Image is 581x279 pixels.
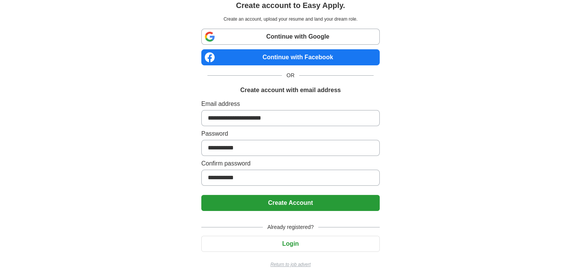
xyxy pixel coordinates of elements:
a: Return to job advert [201,261,380,268]
a: Continue with Facebook [201,49,380,65]
label: Confirm password [201,159,380,168]
a: Login [201,240,380,247]
a: Continue with Google [201,29,380,45]
label: Password [201,129,380,138]
p: Create an account, upload your resume and land your dream role. [203,16,378,23]
span: Already registered? [263,223,318,231]
button: Login [201,236,380,252]
button: Create Account [201,195,380,211]
span: OR [282,71,299,79]
label: Email address [201,99,380,109]
h1: Create account with email address [240,86,341,95]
